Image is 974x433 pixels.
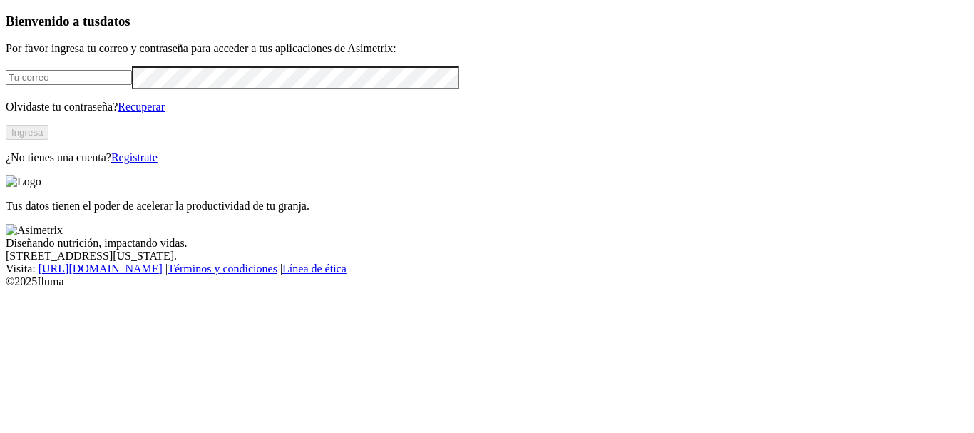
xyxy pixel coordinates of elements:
[6,101,968,113] p: Olvidaste tu contraseña?
[111,151,158,163] a: Regístrate
[6,237,968,250] div: Diseñando nutrición, impactando vidas.
[39,263,163,275] a: [URL][DOMAIN_NAME]
[6,70,132,85] input: Tu correo
[6,175,41,188] img: Logo
[6,125,48,140] button: Ingresa
[6,42,968,55] p: Por favor ingresa tu correo y contraseña para acceder a tus aplicaciones de Asimetrix:
[6,14,968,29] h3: Bienvenido a tus
[118,101,165,113] a: Recuperar
[282,263,347,275] a: Línea de ética
[168,263,277,275] a: Términos y condiciones
[6,250,968,263] div: [STREET_ADDRESS][US_STATE].
[6,151,968,164] p: ¿No tienes una cuenta?
[6,200,968,213] p: Tus datos tienen el poder de acelerar la productividad de tu granja.
[6,224,63,237] img: Asimetrix
[6,275,968,288] div: © 2025 Iluma
[6,263,968,275] div: Visita : | |
[100,14,130,29] span: datos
